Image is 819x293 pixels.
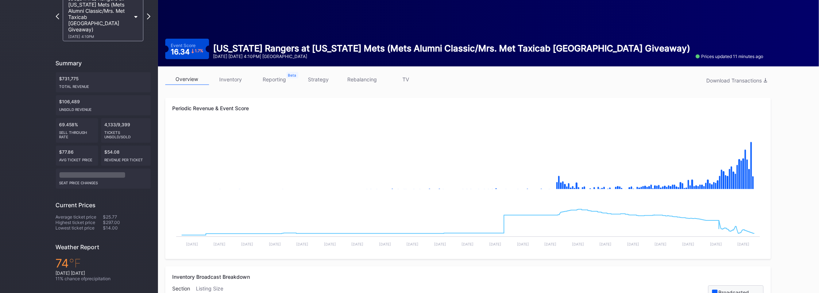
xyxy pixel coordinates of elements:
div: Summary [56,59,151,67]
text: [DATE] [213,242,225,246]
text: [DATE] [489,242,501,246]
div: Event Score [171,43,196,48]
div: $14.00 [103,225,151,231]
div: Sell Through Rate [59,127,94,139]
div: Download Transactions [707,77,767,84]
text: [DATE] [461,242,474,246]
div: Unsold Revenue [59,104,147,112]
div: 69.458% [56,118,98,143]
div: $54.08 [101,146,151,166]
div: $731,775 [56,72,151,92]
text: [DATE] [269,242,281,246]
div: 4,133/9,399 [101,118,151,143]
text: [DATE] [682,242,694,246]
text: [DATE] [654,242,667,246]
div: $77.86 [56,146,98,166]
div: Revenue per ticket [105,155,147,162]
span: ℉ [69,256,81,270]
a: inventory [209,74,253,85]
div: Avg ticket price [59,155,94,162]
text: [DATE] [710,242,722,246]
text: [DATE] [627,242,639,246]
div: 16.34 [171,48,203,55]
div: Inventory Broadcast Breakdown [173,274,764,280]
div: [DATE] [DATE] [56,270,151,276]
text: [DATE] [737,242,749,246]
text: [DATE] [572,242,584,246]
div: Total Revenue [59,81,147,89]
button: Download Transactions [703,76,771,85]
div: [DATE] [DATE] 4:10PM | [GEOGRAPHIC_DATA] [213,54,691,59]
div: Tickets Unsold/Sold [105,127,147,139]
div: $25.77 [103,214,151,220]
div: 1.7 % [195,49,203,53]
a: TV [384,74,428,85]
svg: Chart title [173,124,764,197]
div: Prices updated 11 minutes ago [696,54,764,59]
text: [DATE] [186,242,198,246]
div: $297.00 [103,220,151,225]
text: [DATE] [406,242,418,246]
text: [DATE] [517,242,529,246]
div: Lowest ticket price [56,225,103,231]
div: $106,489 [56,95,151,115]
text: [DATE] [241,242,253,246]
div: Periodic Revenue & Event Score [173,105,764,111]
text: [DATE] [351,242,363,246]
div: Highest ticket price [56,220,103,225]
div: Current Prices [56,201,151,209]
text: [DATE] [296,242,308,246]
text: [DATE] [379,242,391,246]
div: 74 [56,256,151,270]
div: Weather Report [56,243,151,251]
text: [DATE] [324,242,336,246]
div: [US_STATE] Rangers at [US_STATE] Mets (Mets Alumni Classic/Mrs. Met Taxicab [GEOGRAPHIC_DATA] Giv... [213,43,691,54]
a: reporting [253,74,297,85]
text: [DATE] [544,242,556,246]
a: rebalancing [340,74,384,85]
div: 11 % chance of precipitation [56,276,151,281]
text: [DATE] [599,242,611,246]
a: strategy [297,74,340,85]
svg: Chart title [173,197,764,252]
text: [DATE] [434,242,446,246]
div: [DATE] 4:10PM [68,34,131,39]
a: overview [165,74,209,85]
div: seat price changes [59,178,147,185]
div: Average ticket price [56,214,103,220]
